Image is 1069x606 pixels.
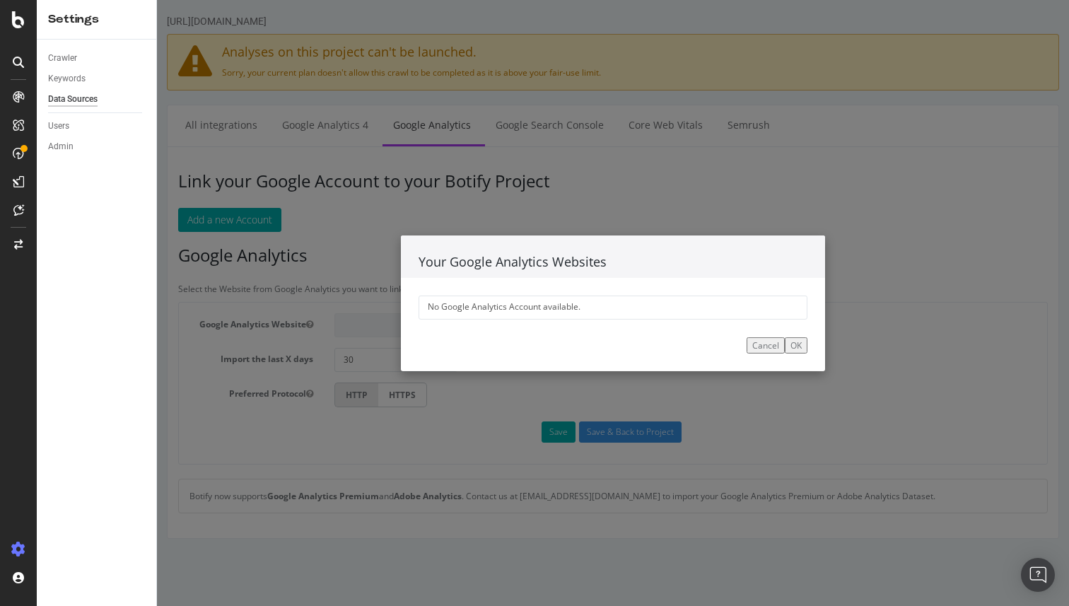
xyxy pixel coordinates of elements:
div: Open Intercom Messenger [1021,558,1055,592]
div: Crawler [48,51,77,66]
button: OK [628,337,650,353]
a: Keywords [48,71,146,86]
a: Admin [48,139,146,154]
a: Crawler [48,51,146,66]
div: Keywords [48,71,86,86]
div: Settings [48,11,145,28]
button: Cancel [590,337,628,353]
div: Users [48,119,69,134]
a: Data Sources [48,92,146,107]
div: Data Sources [48,92,98,107]
a: Users [48,119,146,134]
h4: Your Google Analytics Websites [262,255,650,269]
div: No Google Analytics Account available. [262,295,650,319]
div: Admin [48,139,74,154]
